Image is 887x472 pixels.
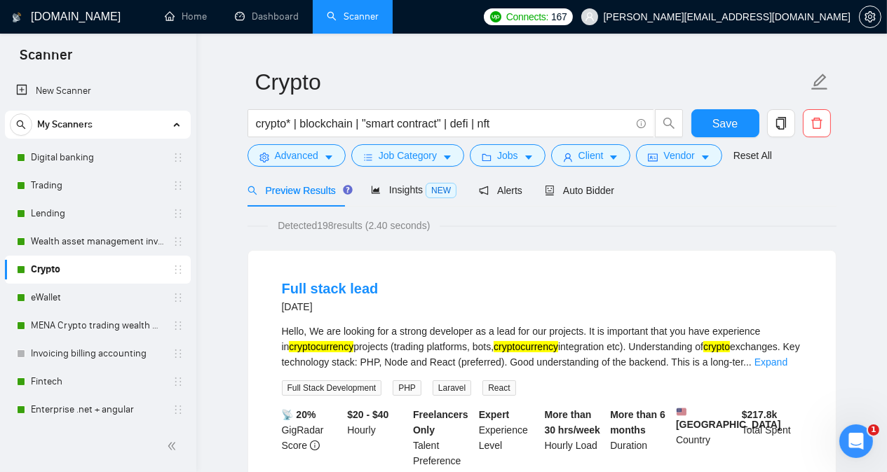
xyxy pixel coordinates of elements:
[324,152,334,162] span: caret-down
[733,148,772,163] a: Reset All
[165,11,207,22] a: homeHome
[691,109,759,137] button: Save
[768,117,794,130] span: copy
[393,380,421,396] span: PHP
[648,152,658,162] span: idcard
[31,368,164,396] a: Fintech
[476,407,542,468] div: Experience Level
[767,109,795,137] button: copy
[344,407,410,468] div: Hourly
[479,409,510,420] b: Expert
[563,152,573,162] span: user
[433,380,471,396] span: Laravel
[656,117,682,130] span: search
[172,376,184,387] span: holder
[859,11,881,22] a: setting
[700,152,710,162] span: caret-down
[248,144,346,167] button: settingAdvancedcaret-down
[172,320,184,331] span: holder
[371,184,456,195] span: Insights
[31,396,164,424] a: Enterprise .net + angular
[868,424,879,436] span: 1
[494,341,558,352] mark: cryptocurrency
[676,407,781,430] b: [GEOGRAPHIC_DATA]
[482,380,515,396] span: React
[172,152,184,163] span: holder
[351,144,464,167] button: barsJob Categorycaret-down
[341,183,354,196] div: Tooltip anchor
[310,440,320,450] span: info-circle
[282,409,316,420] b: 📡 20%
[551,9,567,25] span: 167
[490,11,501,22] img: upwork-logo.png
[545,409,600,436] b: More than 30 hrs/week
[5,77,191,105] li: New Scanner
[167,439,181,453] span: double-left
[255,64,808,99] input: Scanner name...
[585,12,595,22] span: user
[12,6,22,29] img: logo
[379,148,437,163] span: Job Category
[712,115,738,132] span: Save
[497,148,518,163] span: Jobs
[235,11,299,22] a: dashboardDashboard
[172,264,184,275] span: holder
[609,152,618,162] span: caret-down
[637,119,646,128] span: info-circle
[811,73,829,91] span: edit
[804,117,830,130] span: delete
[859,6,881,28] button: setting
[31,256,164,284] a: Crypto
[479,186,489,195] span: notification
[172,180,184,191] span: holder
[248,186,257,195] span: search
[677,407,686,417] img: 🇺🇸
[578,148,604,163] span: Client
[703,341,730,352] mark: crypto
[31,312,164,340] a: MENA Crypto trading wealth manag
[739,407,805,468] div: Total Spent
[172,236,184,247] span: holder
[289,341,353,352] mark: cryptocurrency
[37,111,93,139] span: My Scanners
[172,348,184,359] span: holder
[839,424,873,458] iframe: Intercom live chat
[542,407,608,468] div: Hourly Load
[742,409,778,420] b: $ 217.8k
[259,152,269,162] span: setting
[410,407,476,468] div: Talent Preference
[545,186,555,195] span: robot
[248,185,348,196] span: Preview Results
[506,9,548,25] span: Connects:
[607,407,673,468] div: Duration
[479,185,522,196] span: Alerts
[610,409,665,436] b: More than 6 months
[442,152,452,162] span: caret-down
[11,120,32,130] span: search
[172,208,184,219] span: holder
[31,284,164,312] a: eWallet
[31,340,164,368] a: Invoicing billing accounting
[636,144,722,167] button: idcardVendorcaret-down
[282,324,802,370] div: Hello, We are looking for a strong developer as a lead for our projects. It is important that you...
[663,148,694,163] span: Vendor
[172,404,184,415] span: holder
[275,148,318,163] span: Advanced
[754,356,787,368] a: Expand
[482,152,492,162] span: folder
[545,185,614,196] span: Auto Bidder
[803,109,831,137] button: delete
[363,152,373,162] span: bars
[282,281,379,296] a: Full stack lead
[470,144,546,167] button: folderJobscaret-down
[413,409,468,436] b: Freelancers Only
[860,11,881,22] span: setting
[743,356,752,368] span: ...
[327,11,379,22] a: searchScanner
[371,185,381,195] span: area-chart
[282,380,382,396] span: Full Stack Development
[16,77,180,105] a: New Scanner
[347,409,388,420] b: $20 - $40
[31,228,164,256] a: Wealth asset management investment
[31,144,164,172] a: Digital banking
